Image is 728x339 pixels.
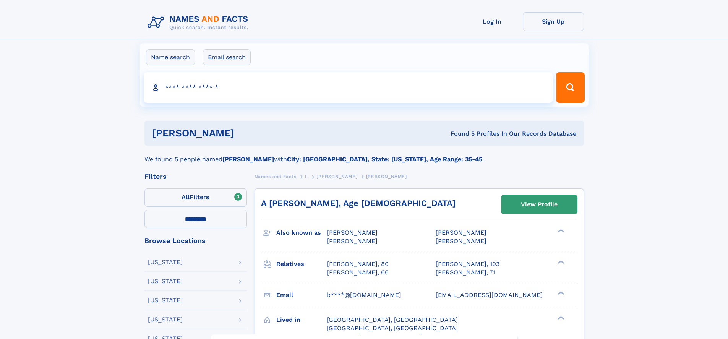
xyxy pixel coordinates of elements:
[148,278,183,284] div: [US_STATE]
[316,174,357,179] span: [PERSON_NAME]
[305,172,308,181] a: L
[146,49,195,65] label: Name search
[144,188,247,207] label: Filters
[556,315,565,320] div: ❯
[556,260,565,264] div: ❯
[327,324,458,332] span: [GEOGRAPHIC_DATA], [GEOGRAPHIC_DATA]
[222,156,274,163] b: [PERSON_NAME]
[148,316,183,323] div: [US_STATE]
[316,172,357,181] a: [PERSON_NAME]
[255,172,297,181] a: Names and Facts
[203,49,251,65] label: Email search
[148,297,183,303] div: [US_STATE]
[436,260,499,268] a: [PERSON_NAME], 103
[144,173,247,180] div: Filters
[144,12,255,33] img: Logo Names and Facts
[556,229,565,234] div: ❯
[287,156,482,163] b: City: [GEOGRAPHIC_DATA], State: [US_STATE], Age Range: 35-45
[148,259,183,265] div: [US_STATE]
[152,128,342,138] h1: [PERSON_NAME]
[366,174,407,179] span: [PERSON_NAME]
[327,260,389,268] a: [PERSON_NAME], 80
[436,291,543,298] span: [EMAIL_ADDRESS][DOMAIN_NAME]
[501,195,577,214] a: View Profile
[144,146,584,164] div: We found 5 people named with .
[556,290,565,295] div: ❯
[521,196,558,213] div: View Profile
[327,237,378,245] span: [PERSON_NAME]
[182,193,190,201] span: All
[523,12,584,31] a: Sign Up
[276,313,327,326] h3: Lived in
[436,229,486,236] span: [PERSON_NAME]
[327,268,389,277] a: [PERSON_NAME], 66
[342,130,576,138] div: Found 5 Profiles In Our Records Database
[436,268,495,277] a: [PERSON_NAME], 71
[327,316,458,323] span: [GEOGRAPHIC_DATA], [GEOGRAPHIC_DATA]
[327,229,378,236] span: [PERSON_NAME]
[144,237,247,244] div: Browse Locations
[276,258,327,271] h3: Relatives
[556,72,584,103] button: Search Button
[276,226,327,239] h3: Also known as
[144,72,553,103] input: search input
[305,174,308,179] span: L
[276,289,327,302] h3: Email
[462,12,523,31] a: Log In
[261,198,456,208] a: A [PERSON_NAME], Age [DEMOGRAPHIC_DATA]
[436,237,486,245] span: [PERSON_NAME]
